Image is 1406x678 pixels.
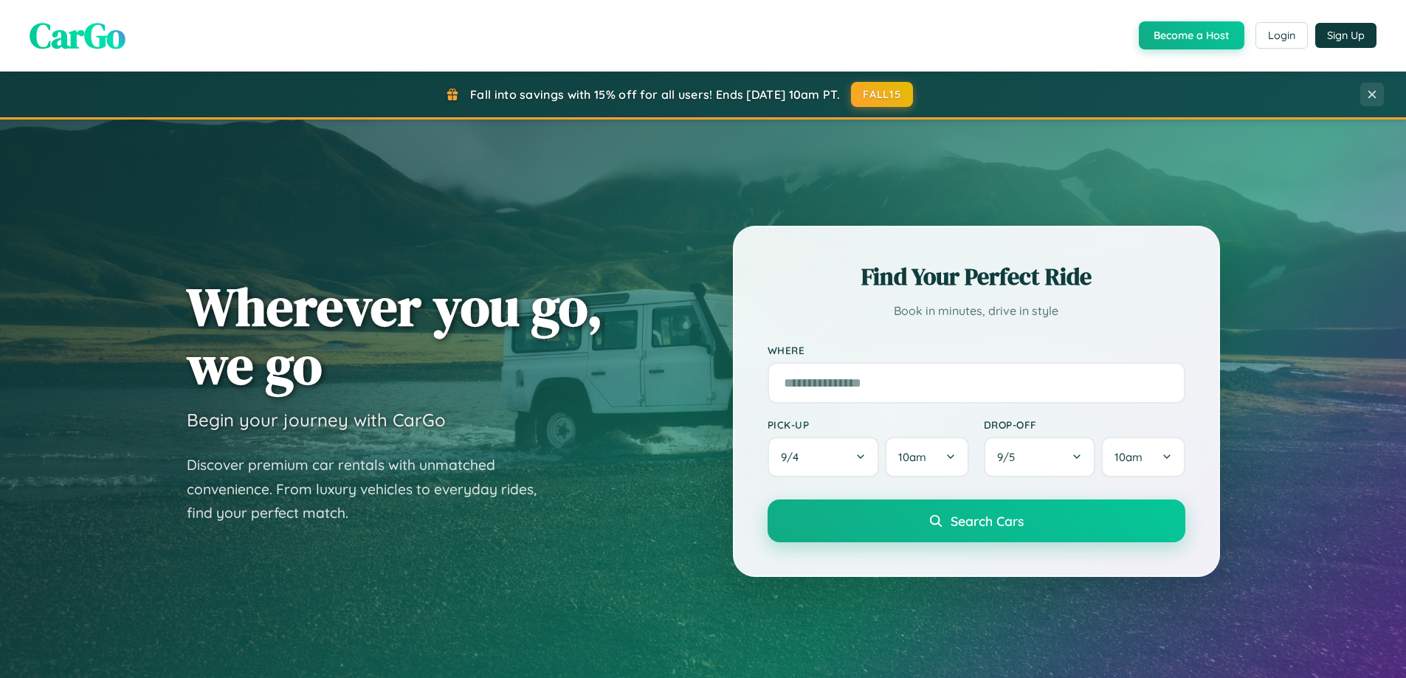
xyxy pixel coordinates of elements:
[984,437,1096,477] button: 9/5
[851,82,913,107] button: FALL15
[768,499,1185,542] button: Search Cars
[984,418,1185,431] label: Drop-off
[1101,437,1185,477] button: 10am
[997,450,1022,464] span: 9 / 5
[30,11,125,60] span: CarGo
[1315,23,1376,48] button: Sign Up
[768,260,1185,293] h2: Find Your Perfect Ride
[1255,22,1308,49] button: Login
[768,418,969,431] label: Pick-up
[768,437,880,477] button: 9/4
[885,437,968,477] button: 10am
[781,450,806,464] span: 9 / 4
[898,450,926,464] span: 10am
[187,277,603,394] h1: Wherever you go, we go
[768,344,1185,356] label: Where
[1139,21,1244,49] button: Become a Host
[187,453,556,525] p: Discover premium car rentals with unmatched convenience. From luxury vehicles to everyday rides, ...
[951,513,1024,529] span: Search Cars
[1114,450,1143,464] span: 10am
[470,87,840,102] span: Fall into savings with 15% off for all users! Ends [DATE] 10am PT.
[187,409,446,431] h3: Begin your journey with CarGo
[768,300,1185,322] p: Book in minutes, drive in style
